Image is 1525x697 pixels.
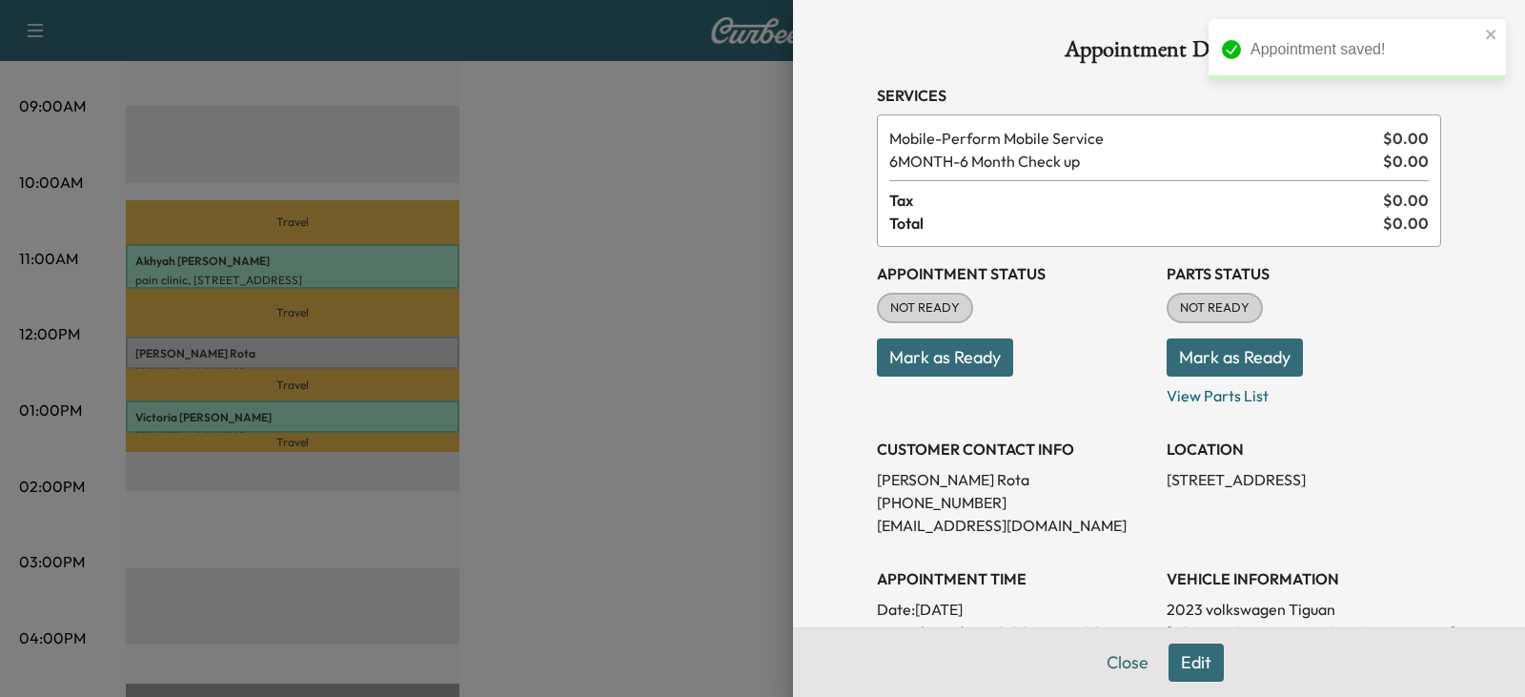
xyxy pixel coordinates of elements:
h3: LOCATION [1167,438,1441,461]
p: View Parts List [1167,377,1441,407]
h3: Appointment Status [877,262,1151,285]
span: NOT READY [879,298,971,318]
span: Total [889,212,1383,235]
span: 6 Month Check up [889,150,1375,173]
p: [EMAIL_ADDRESS][DOMAIN_NAME] [877,514,1151,537]
span: $ 0.00 [1383,189,1429,212]
p: [PHONE_NUMBER] [877,491,1151,514]
span: 12:00 PM - 4:00 PM [991,621,1127,644]
h3: Parts Status [1167,262,1441,285]
h3: CUSTOMER CONTACT INFO [877,438,1151,461]
p: [US_VEHICLE_IDENTIFICATION_NUMBER] [1167,621,1441,644]
button: Mark as Ready [877,338,1013,377]
button: Close [1094,644,1161,682]
h3: Services [877,84,1441,107]
button: close [1485,27,1498,42]
p: Arrival Window: [877,621,1151,644]
p: [PERSON_NAME] Rota [877,468,1151,491]
div: Appointment saved! [1250,38,1479,61]
span: Tax [889,189,1383,212]
h3: APPOINTMENT TIME [877,567,1151,590]
span: NOT READY [1169,298,1261,318]
p: 2023 volkswagen Tiguan [1167,598,1441,621]
span: $ 0.00 [1383,212,1429,235]
span: $ 0.00 [1383,127,1429,150]
p: [STREET_ADDRESS] [1167,468,1441,491]
h1: Appointment Details [877,38,1441,69]
p: Date: [DATE] [877,598,1151,621]
button: Edit [1169,644,1224,682]
span: $ 0.00 [1383,150,1429,173]
h3: VEHICLE INFORMATION [1167,567,1441,590]
button: Mark as Ready [1167,338,1303,377]
span: Perform Mobile Service [889,127,1375,150]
